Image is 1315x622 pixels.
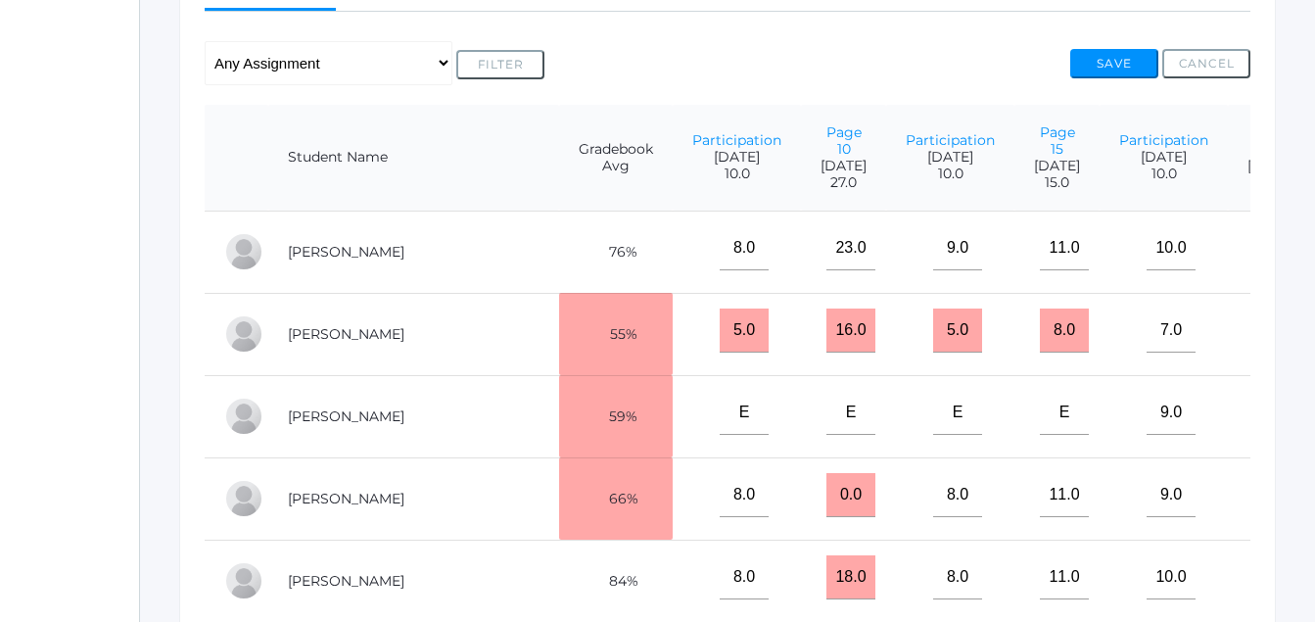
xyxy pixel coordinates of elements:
td: 84% [559,540,673,622]
button: Cancel [1162,49,1250,78]
span: [DATE] [821,158,867,174]
span: 24.0 [1247,174,1293,191]
span: 10.0 [1119,166,1208,182]
span: 10.0 [692,166,781,182]
th: Student Name [268,105,559,212]
div: Josey Baker [224,232,263,271]
span: [DATE] [1119,149,1208,166]
a: Participation [692,131,781,149]
div: Eva Carr [224,397,263,436]
span: 10.0 [906,166,995,182]
a: Page 10 [826,123,862,158]
a: Participation [906,131,995,149]
th: Gradebook Avg [559,105,673,212]
div: Gabby Brozek [224,314,263,354]
a: [PERSON_NAME] [288,243,404,261]
div: Chase Farnes [224,479,263,518]
td: 55% [559,293,673,375]
span: [DATE] [692,149,781,166]
button: Save [1070,49,1158,78]
button: Filter [456,50,544,79]
a: [PERSON_NAME] [288,572,404,590]
a: [PERSON_NAME] [288,490,404,507]
td: 76% [559,211,673,293]
td: 59% [559,375,673,457]
span: 15.0 [1034,174,1080,191]
a: Page 15 [1040,123,1075,158]
a: Participation [1119,131,1208,149]
a: [PERSON_NAME] [288,407,404,425]
td: 66% [559,457,673,540]
a: [PERSON_NAME] [288,325,404,343]
span: [DATE] [1247,158,1293,174]
span: 27.0 [821,174,867,191]
div: Rachel Hayton [224,561,263,600]
span: [DATE] [1034,158,1080,174]
span: [DATE] [906,149,995,166]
